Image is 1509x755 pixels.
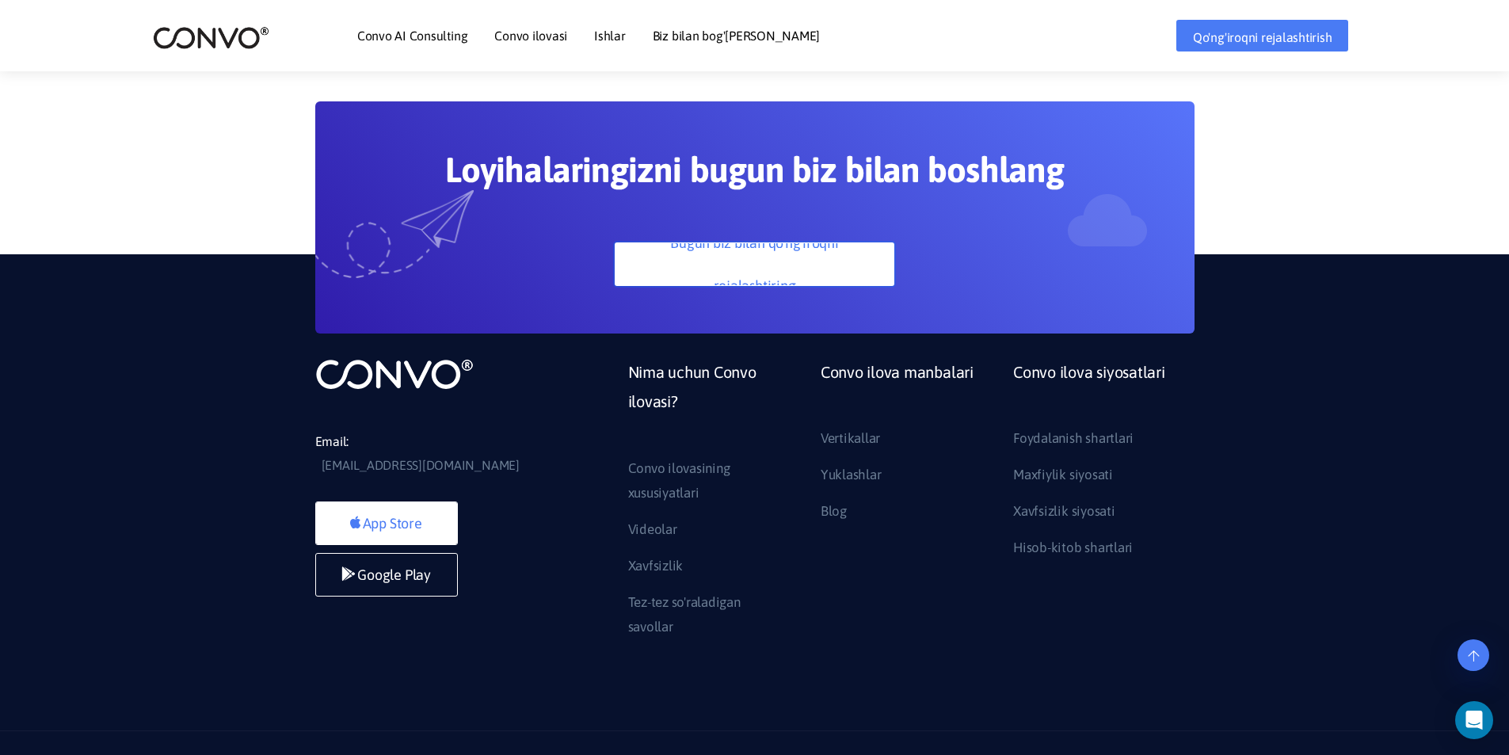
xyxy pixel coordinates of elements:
[628,456,785,506] a: Convo ilovasining xususiyatlari
[322,454,520,478] a: [EMAIL_ADDRESS][DOMAIN_NAME]
[653,29,821,43] font: Biz bilan bog'[PERSON_NAME]
[357,567,430,584] font: Google Play
[594,29,626,43] font: Ishlar
[1013,463,1113,488] a: Maxfiylik siyosati
[1013,363,1164,381] font: Convo ilova siyosatlari
[615,242,894,286] a: Bugun biz bilan qo'ng'iroqni rejalashtiring
[628,558,684,574] font: Xavfsizlik
[628,363,756,410] font: Nima uchun Convo ilovasi?
[1013,503,1115,519] font: Xavfsizlik siyosati
[1013,426,1134,452] a: Foydalanish shartlari
[1013,430,1134,446] font: Foydalanish shartlari
[494,29,567,43] font: Convo ilovasi
[653,29,821,42] a: Biz bilan bog'[PERSON_NAME]
[628,594,741,635] font: Tez-tez so'raladigan savollar
[363,516,422,532] font: App Store
[1455,701,1493,739] div: Intercom Messenger-ni oching
[1013,467,1113,482] font: Maxfiylik siyosati
[315,501,458,545] a: App Store
[821,499,847,524] a: Blog
[821,363,974,381] font: Convo ilova manbalari
[1176,20,1349,51] a: Qo'ng'iroqni rejalashtirish
[1013,540,1133,555] font: Hisob-kitob shartlari
[322,458,520,472] font: [EMAIL_ADDRESS][DOMAIN_NAME]
[153,25,269,50] img: logo_2.png
[1013,499,1115,524] a: Xavfsizlik siyosati
[628,521,677,537] font: Videolar
[315,553,458,597] a: Google Play
[315,357,474,391] img: logo_topilmadi
[594,29,626,42] a: Ishlar
[1193,30,1332,44] font: Qo'ng'iroqni rejalashtirish
[616,357,1195,651] div: Altbilgi
[821,463,882,488] a: Yuklashlar
[445,150,1064,189] font: Loyihalaringizni bugun biz bilan boshlang
[628,517,677,543] a: Videolar
[357,29,467,43] font: Convo AI Consulting
[357,29,467,42] a: Convo AI Consulting
[821,426,880,452] a: Vertikallar
[494,29,567,42] a: Convo ilovasi
[821,430,880,446] font: Vertikallar
[821,503,847,519] font: Blog
[1013,536,1133,561] a: Hisob-kitob shartlari
[628,554,684,579] a: Xavfsizlik
[315,434,349,448] font: Email:
[821,467,882,482] font: Yuklashlar
[628,590,785,640] a: Tez-tez so'raladigan savollar
[628,460,730,501] font: Convo ilovasining xususiyatlari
